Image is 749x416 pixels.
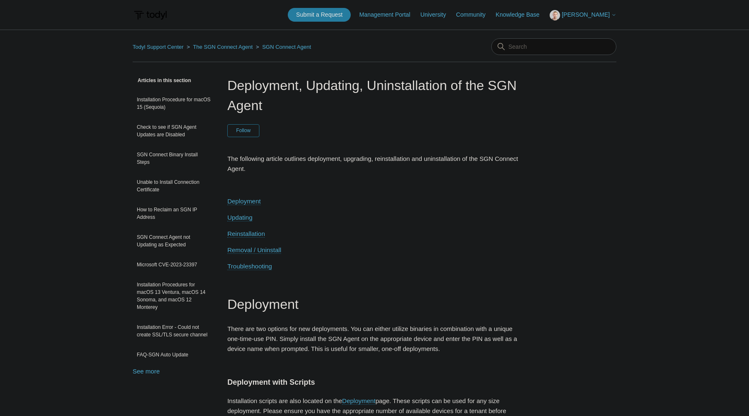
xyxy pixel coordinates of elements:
[133,202,215,225] a: How to Reclaim an SGN IP Address
[491,38,616,55] input: Search
[133,44,183,50] a: Todyl Support Center
[420,10,454,19] a: University
[342,397,375,405] a: Deployment
[227,124,259,137] button: Follow Article
[133,8,168,23] img: Todyl Support Center Help Center home page
[133,119,215,143] a: Check to see if SGN Agent Updates are Disabled
[227,155,518,172] span: The following article outlines deployment, upgrading, reinstallation and uninstallation of the SG...
[227,397,342,404] span: Installation scripts are also located on the
[133,368,160,375] a: See more
[193,44,253,50] a: The SGN Connect Agent
[133,44,185,50] li: Todyl Support Center
[133,257,215,273] a: Microsoft CVE-2023-23397
[254,44,311,50] li: SGN Connect Agent
[133,277,215,315] a: Installation Procedures for macOS 13 Ventura, macOS 14 Sonoma, and macOS 12 Monterey
[359,10,419,19] a: Management Portal
[133,347,215,363] a: FAQ-SGN Auto Update
[133,78,191,83] span: Articles in this section
[456,10,494,19] a: Community
[550,10,616,20] button: [PERSON_NAME]
[227,230,265,238] a: Reinstallation
[227,325,517,352] span: There are two options for new deployments. You can either utilize binaries in combination with a ...
[227,230,265,237] span: Reinstallation
[227,198,261,205] a: Deployment
[185,44,254,50] li: The SGN Connect Agent
[262,44,311,50] a: SGN Connect Agent
[562,11,610,18] span: [PERSON_NAME]
[227,75,522,115] h1: Deployment, Updating, Uninstallation of the SGN Agent
[227,246,281,254] a: Removal / Uninstall
[227,297,299,312] span: Deployment
[227,263,272,270] a: Troubleshooting
[288,8,351,22] a: Submit a Request
[133,319,215,343] a: Installation Error - Could not create SSL/TLS secure channel
[227,378,315,386] span: Deployment with Scripts
[227,214,252,221] a: Updating
[133,174,215,198] a: Unable to Install Connection Certificate
[496,10,548,19] a: Knowledge Base
[133,92,215,115] a: Installation Procedure for macOS 15 (Sequoia)
[133,147,215,170] a: SGN Connect Binary Install Steps
[133,229,215,253] a: SGN Connect Agent not Updating as Expected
